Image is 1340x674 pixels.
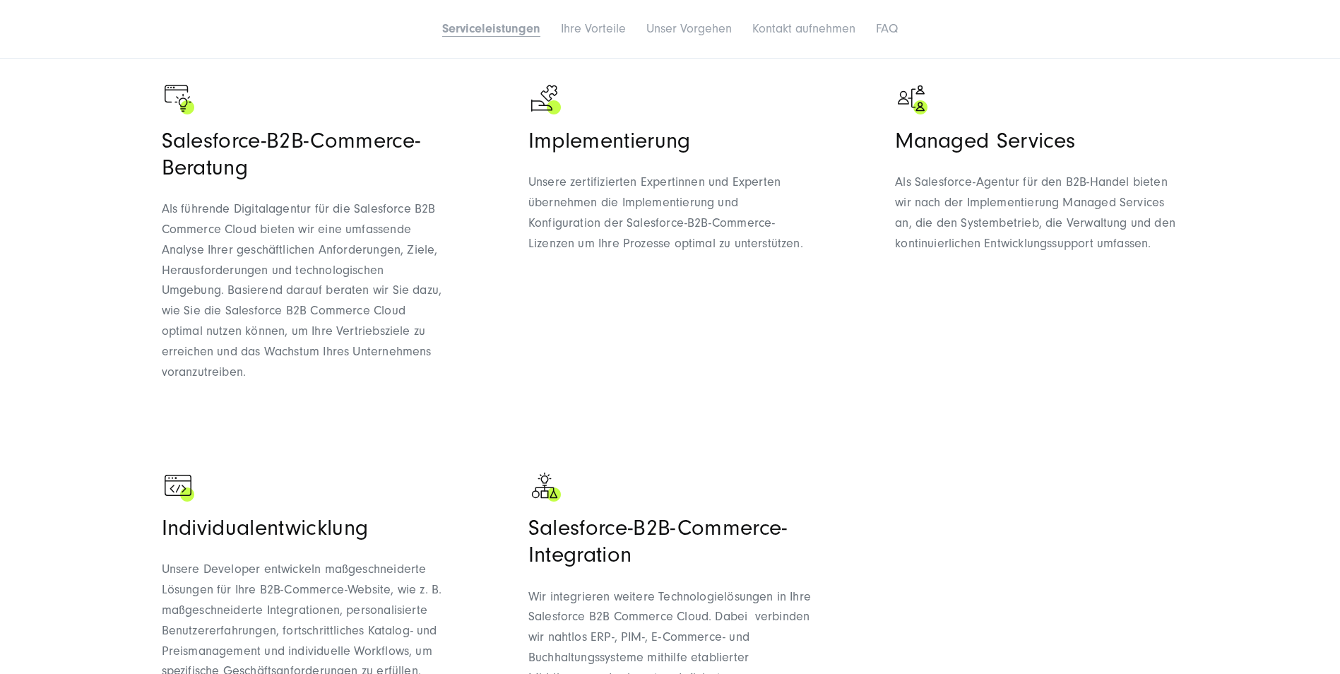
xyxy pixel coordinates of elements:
h3: Salesforce-B2B-Commerce-Beratung [162,127,445,181]
img: Ein Browser mit einer Glühbirne als Zeichen für Web Development - Digitalagentur SUNZINET [162,82,197,117]
a: Unser Vorgehen [646,21,732,36]
a: Ihre Vorteile [561,21,626,36]
a: FAQ [876,21,898,36]
div: Unsere zertifizierten Expertinnen und Experten übernehmen die Implementierung und Konfiguration d... [528,172,812,254]
h3: Implementierung [528,127,812,154]
h3: Individualentwicklung [162,514,445,541]
span: Als führende Digitalagentur für die Salesforce B2B Commerce Cloud bieten wir eine umfassende Anal... [162,201,442,379]
a: Kontakt aufnehmen [752,21,855,36]
h3: Managed Services [895,127,1178,154]
a: Serviceleistungen [442,21,540,36]
h3: Salesforce-B2B-Commerce-Integration [528,514,812,568]
img: Ein Symbol welches drei Personen zeigt die miteinander verknüpft sind als Zeichen für Kundenbezie... [895,82,930,117]
img: Browser Symbol als Zeichen für Web Development - Digitalagentur SUNZINET [162,469,197,504]
img: Ein Dreieck, ein Viereck und ein Kreis sind unter einer Glühbirne als Zeichen für Prozessautomati... [528,469,564,504]
img: Eine Hand die ein Puzzleteil hält als Zeichen von Lösungen finden - Digitalagentur SUNZINET [528,82,564,117]
p: Als Salesforce-Agentur für den B2B-Handel bieten wir nach der Implementierung Managed Services an... [895,172,1178,254]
